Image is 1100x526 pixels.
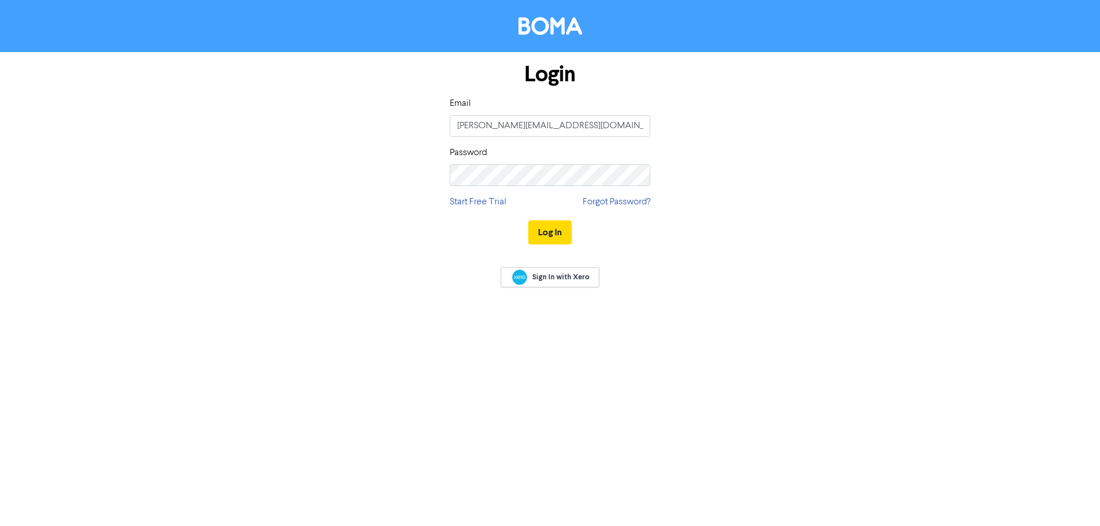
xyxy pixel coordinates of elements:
[450,61,650,88] h1: Login
[583,195,650,209] a: Forgot Password?
[501,267,599,287] a: Sign In with Xero
[450,97,471,110] label: Email
[528,220,572,244] button: Log In
[512,270,527,285] img: Xero logo
[450,146,487,160] label: Password
[450,195,506,209] a: Start Free Trial
[532,272,590,282] span: Sign In with Xero
[518,17,582,35] img: BOMA Logo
